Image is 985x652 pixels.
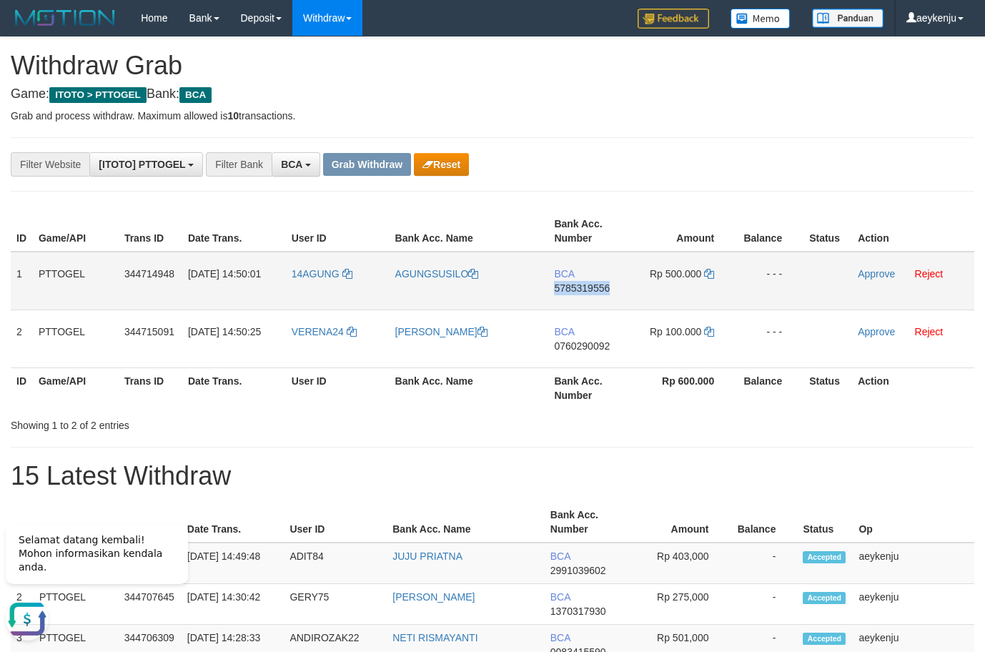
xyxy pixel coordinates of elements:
[915,268,944,280] a: Reject
[33,211,119,252] th: Game/API
[124,326,174,337] span: 344715091
[392,550,462,562] a: JUJU PRIATNA
[33,367,119,408] th: Game/API
[730,502,797,543] th: Balance
[188,268,261,280] span: [DATE] 14:50:01
[323,153,411,176] button: Grab Withdraw
[182,211,286,252] th: Date Trans.
[858,326,895,337] a: Approve
[736,211,803,252] th: Balance
[395,268,479,280] a: AGUNGSUSILO
[6,86,49,129] button: Open LiveChat chat widget
[284,543,387,584] td: ADIT84
[11,502,34,543] th: ID
[11,152,89,177] div: Filter Website
[179,87,212,103] span: BCA
[797,502,853,543] th: Status
[19,22,162,61] span: Selamat datang kembali! Mohon informasikan kendala anda.
[284,584,387,625] td: GERY75
[392,591,475,603] a: [PERSON_NAME]
[704,326,714,337] a: Copy 100000 to clipboard
[803,551,846,563] span: Accepted
[395,326,487,337] a: [PERSON_NAME]
[550,591,570,603] span: BCA
[414,153,469,176] button: Reset
[550,550,570,562] span: BCA
[390,367,549,408] th: Bank Acc. Name
[281,159,302,170] span: BCA
[182,543,284,584] td: [DATE] 14:49:48
[11,7,119,29] img: MOTION_logo.png
[634,367,736,408] th: Rp 600.000
[550,606,606,617] span: Copy 1370317930 to clipboard
[11,413,400,433] div: Showing 1 to 2 of 2 entries
[650,268,701,280] span: Rp 500.000
[736,252,803,310] td: - - -
[730,584,797,625] td: -
[392,632,477,643] a: NETI RISMAYANTI
[803,592,846,604] span: Accepted
[630,502,731,543] th: Amount
[11,51,974,80] h1: Withdraw Grab
[853,584,974,625] td: aeykenju
[736,310,803,367] td: - - -
[390,211,549,252] th: Bank Acc. Name
[206,152,272,177] div: Filter Bank
[803,367,852,408] th: Status
[286,211,390,252] th: User ID
[730,543,797,584] td: -
[188,326,261,337] span: [DATE] 14:50:25
[650,326,701,337] span: Rp 100.000
[812,9,883,28] img: panduan.png
[11,109,974,123] p: Grab and process withdraw. Maximum allowed is transactions.
[124,268,174,280] span: 344714948
[545,502,630,543] th: Bank Acc. Number
[49,87,147,103] span: ITOTO > PTTOGEL
[554,340,610,352] span: Copy 0760290092 to clipboard
[119,502,182,543] th: Trans ID
[89,152,203,177] button: [ITOTO] PTTOGEL
[554,282,610,294] span: Copy 5785319556 to clipboard
[634,211,736,252] th: Amount
[11,310,33,367] td: 2
[227,110,239,122] strong: 10
[11,367,33,408] th: ID
[853,543,974,584] td: aeykenju
[182,367,286,408] th: Date Trans.
[852,211,974,252] th: Action
[292,268,352,280] a: 14AGUNG
[292,326,357,337] a: VERENA24
[853,502,974,543] th: Op
[11,211,33,252] th: ID
[704,268,714,280] a: Copy 500000 to clipboard
[33,310,119,367] td: PTTOGEL
[554,268,574,280] span: BCA
[284,502,387,543] th: User ID
[803,211,852,252] th: Status
[11,252,33,310] td: 1
[286,367,390,408] th: User ID
[803,633,846,645] span: Accepted
[119,211,182,252] th: Trans ID
[852,367,974,408] th: Action
[387,502,545,543] th: Bank Acc. Name
[638,9,709,29] img: Feedback.jpg
[33,252,119,310] td: PTTOGEL
[119,367,182,408] th: Trans ID
[182,584,284,625] td: [DATE] 14:30:42
[34,502,119,543] th: Game/API
[272,152,320,177] button: BCA
[182,502,284,543] th: Date Trans.
[11,87,974,102] h4: Game: Bank:
[550,632,570,643] span: BCA
[630,584,731,625] td: Rp 275,000
[99,159,185,170] span: [ITOTO] PTTOGEL
[292,326,344,337] span: VERENA24
[731,9,791,29] img: Button%20Memo.svg
[554,326,574,337] span: BCA
[550,565,606,576] span: Copy 2991039602 to clipboard
[548,211,634,252] th: Bank Acc. Number
[858,268,895,280] a: Approve
[11,462,974,490] h1: 15 Latest Withdraw
[915,326,944,337] a: Reject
